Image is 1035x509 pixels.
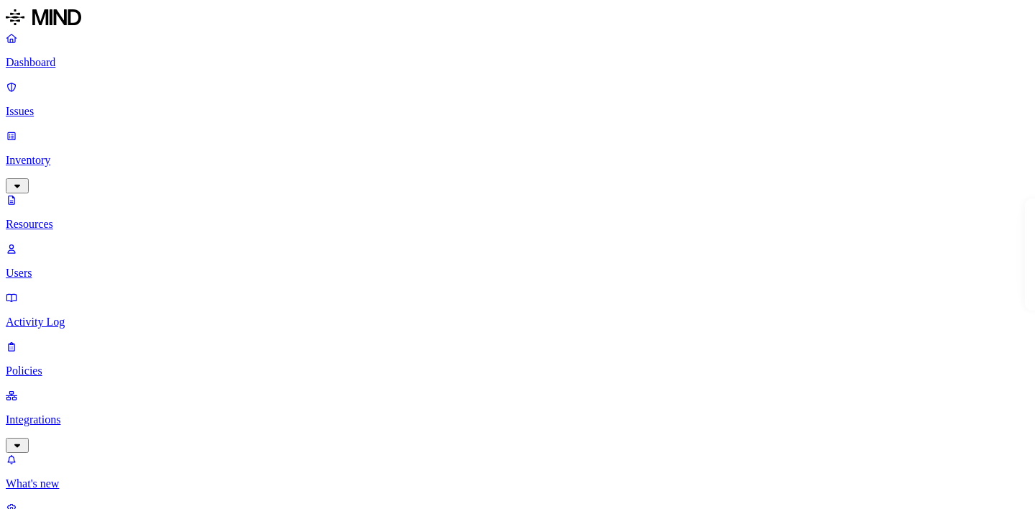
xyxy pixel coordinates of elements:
p: Policies [6,364,1029,377]
a: Resources [6,193,1029,231]
p: Inventory [6,154,1029,167]
a: Inventory [6,129,1029,191]
a: Policies [6,340,1029,377]
p: Resources [6,218,1029,231]
p: Activity Log [6,316,1029,329]
a: Activity Log [6,291,1029,329]
img: MIND [6,6,81,29]
a: Users [6,242,1029,280]
p: Integrations [6,413,1029,426]
a: What's new [6,453,1029,490]
p: Dashboard [6,56,1029,69]
a: Issues [6,81,1029,118]
p: Users [6,267,1029,280]
p: Issues [6,105,1029,118]
a: MIND [6,6,1029,32]
a: Integrations [6,389,1029,451]
p: What's new [6,477,1029,490]
a: Dashboard [6,32,1029,69]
